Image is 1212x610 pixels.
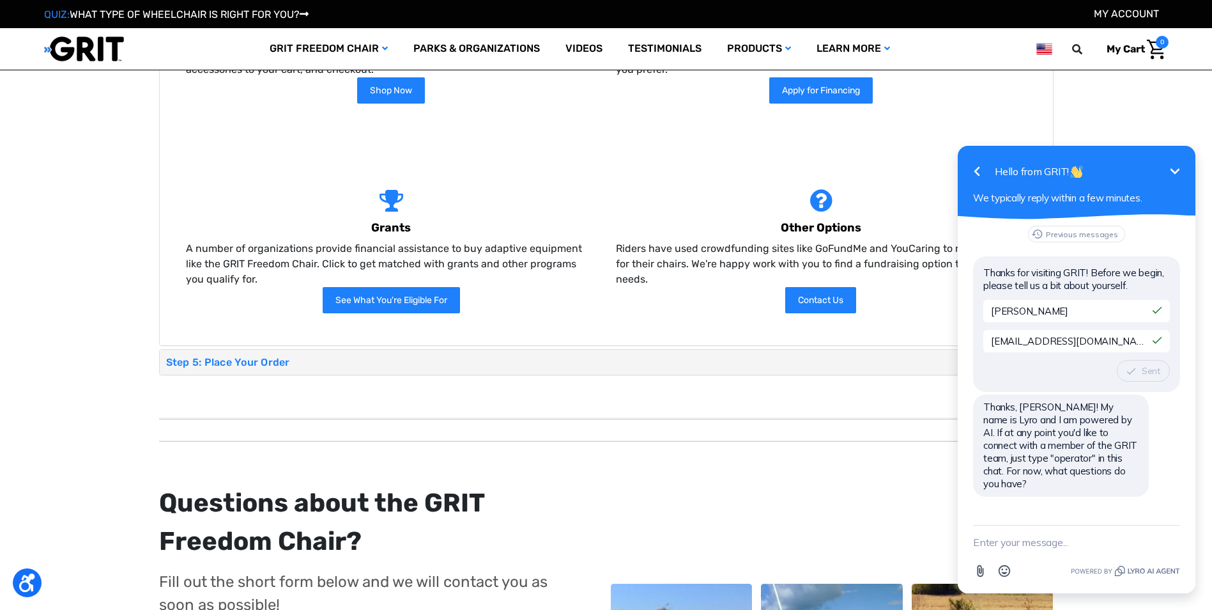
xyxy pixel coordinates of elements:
[323,287,460,313] a: See What You're Eligible For
[1078,36,1097,63] input: Search
[357,77,425,104] a: Shop Now
[781,221,861,235] b: Other Options
[804,28,903,70] a: Learn More
[159,484,562,561] div: Questions about the GRIT Freedom Chair?
[401,28,553,70] a: Parks & Organizations
[616,241,1026,287] p: Riders have used crowdfunding sites like GoFundMe and YouCaring to raise money for their chairs. ...
[1094,8,1159,20] a: Account
[44,8,309,20] a: QUIZ:WHAT TYPE OF WHEELCHAIR IS RIGHT FOR YOU?
[769,77,873,104] a: Apply for Financing
[44,36,124,62] img: GRIT All-Terrain Wheelchair and Mobility Equipment
[1097,36,1169,63] a: Cart with 0 items
[371,221,411,235] b: Grants
[1036,41,1052,57] img: us.png
[785,287,856,313] a: Contact Us
[202,52,271,65] span: Phone Number
[941,132,1212,610] iframe: Tidio Chat
[615,28,714,70] a: Testimonials
[714,28,804,70] a: Products
[1156,36,1169,49] span: 0
[553,28,615,70] a: Videos
[1147,40,1165,59] img: Cart
[186,241,596,287] p: A number of organizations provide financial assistance to buy adaptive equipment like the GRIT Fr...
[166,356,1034,368] h4: Step 5: Place Your Order
[257,28,401,70] a: GRIT Freedom Chair
[44,8,70,20] span: QUIZ:
[1107,43,1145,55] span: My Cart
